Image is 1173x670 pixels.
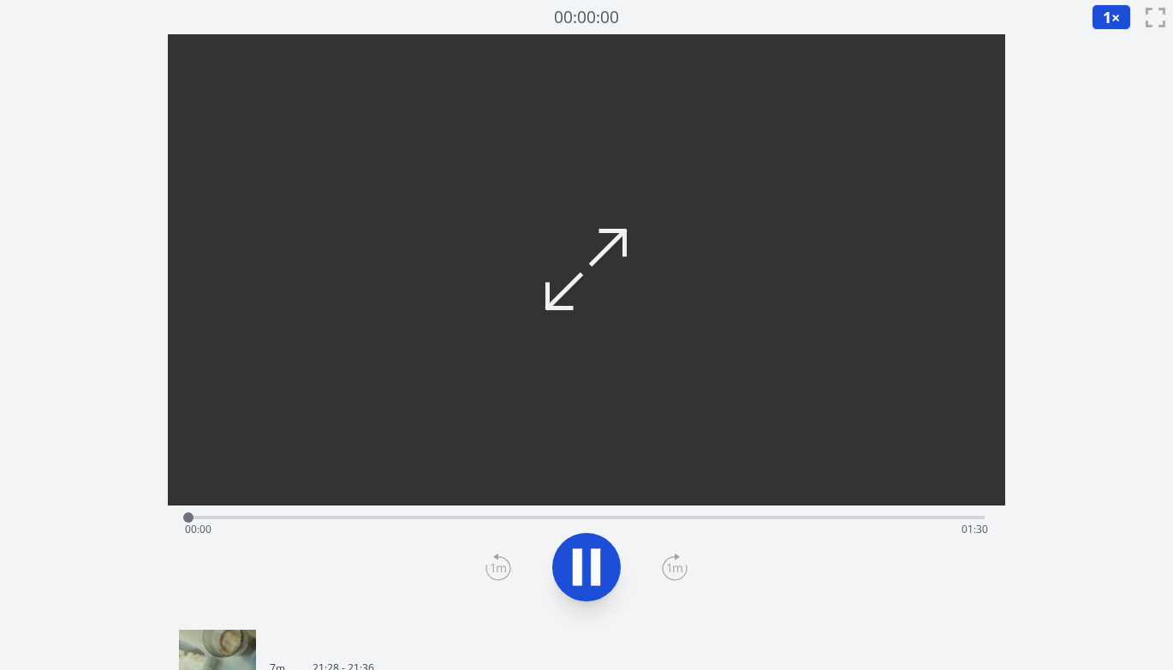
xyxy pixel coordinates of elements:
[962,522,988,536] span: 01:30
[554,5,619,30] a: 00:00:00
[1103,7,1111,27] span: 1
[1092,4,1131,30] button: 1×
